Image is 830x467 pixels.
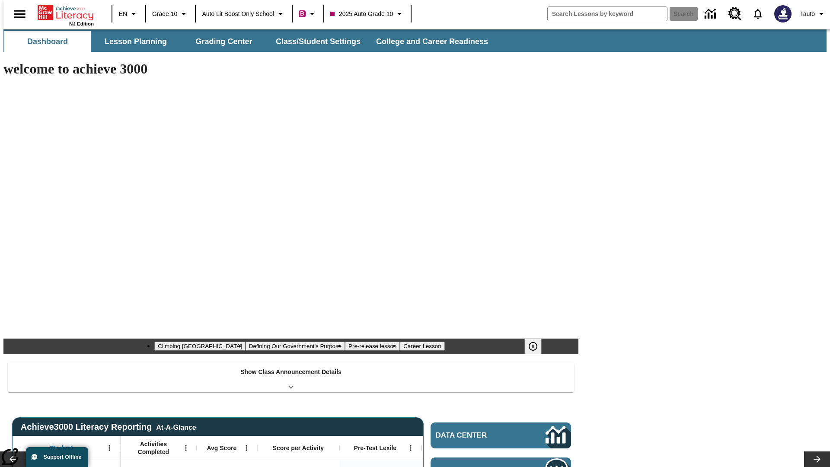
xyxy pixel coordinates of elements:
button: Class/Student Settings [269,31,367,52]
button: Lesson Planning [93,31,179,52]
span: Avg Score [207,444,236,452]
button: Support Offline [26,447,88,467]
a: Data Center [431,422,571,448]
button: Slide 3 Pre-release lesson [345,342,400,351]
button: Open side menu [7,1,32,27]
button: Dashboard [4,31,91,52]
button: Grading Center [181,31,267,52]
button: Boost Class color is violet red. Change class color [295,6,321,22]
a: Notifications [747,3,769,25]
button: Slide 2 Defining Our Government's Purpose [246,342,345,351]
span: EN [119,10,127,19]
span: NJ Edition [69,21,94,26]
button: Pause [524,339,542,354]
button: College and Career Readiness [369,31,495,52]
span: Student [50,444,72,452]
img: Avatar [774,5,792,22]
button: Slide 1 Climbing Mount Tai [154,342,245,351]
button: Grade: Grade 10, Select a grade [149,6,192,22]
div: SubNavbar [3,31,496,52]
span: Tauto [800,10,815,19]
span: Score per Activity [273,444,324,452]
button: Profile/Settings [797,6,830,22]
span: Grade 10 [152,10,177,19]
a: Data Center [699,2,723,26]
span: Auto Lit Boost only School [202,10,274,19]
div: At-A-Glance [156,422,196,432]
span: Data Center [436,431,517,440]
button: Open Menu [103,441,116,454]
button: School: Auto Lit Boost only School, Select your school [198,6,289,22]
span: Support Offline [44,454,81,460]
span: Achieve3000 Literacy Reporting [21,422,196,432]
div: Pause [524,339,550,354]
span: Pre-Test Lexile [354,444,397,452]
button: Lesson carousel, Next [804,451,830,467]
p: Show Class Announcement Details [240,368,342,377]
div: Show Class Announcement Details [8,362,574,392]
a: Home [38,4,94,21]
span: 2025 Auto Grade 10 [330,10,393,19]
button: Select a new avatar [769,3,797,25]
a: Resource Center, Will open in new tab [723,2,747,26]
button: Open Menu [404,441,417,454]
span: B [300,8,304,19]
button: Class: 2025 Auto Grade 10, Select your class [327,6,408,22]
span: Activities Completed [125,440,182,456]
div: SubNavbar [3,29,827,52]
h1: welcome to achieve 3000 [3,61,578,77]
button: Slide 4 Career Lesson [400,342,444,351]
button: Open Menu [240,441,253,454]
button: Open Menu [179,441,192,454]
input: search field [548,7,667,21]
div: Home [38,3,94,26]
button: Language: EN, Select a language [115,6,143,22]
